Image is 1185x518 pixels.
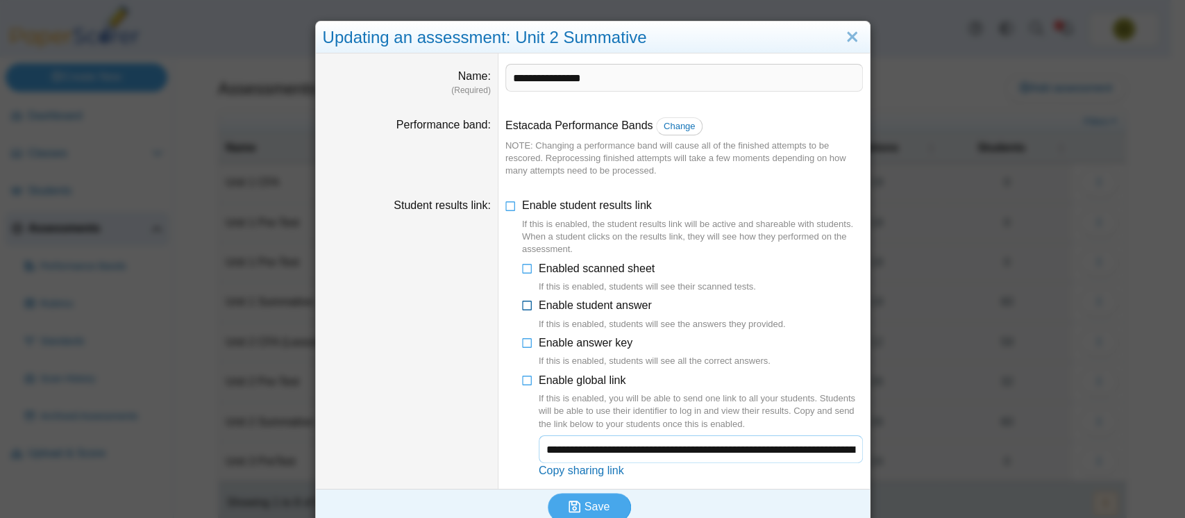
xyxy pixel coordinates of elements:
[656,117,703,135] a: Change
[522,199,863,256] span: Enable student results link
[505,140,863,178] div: NOTE: Changing a performance band will cause all of the finished attempts to be rescored. Reproce...
[458,70,491,82] label: Name
[539,281,756,293] div: If this is enabled, students will see their scanned tests.
[396,119,491,131] label: Performance band
[505,119,653,131] span: Estacada Performance Bands
[394,199,491,211] label: Student results link
[585,501,610,512] span: Save
[323,85,491,97] dfn: (Required)
[539,262,756,294] span: Enabled scanned sheet
[539,465,624,476] a: Copy sharing link
[316,22,870,54] div: Updating an assessment: Unit 2 Summative
[539,299,786,331] span: Enable student answer
[539,374,863,431] span: Enable global link
[539,337,771,368] span: Enable answer key
[539,392,863,431] div: If this is enabled, you will be able to send one link to all your students. Students will be able...
[539,318,786,331] div: If this is enabled, students will see the answers they provided.
[664,121,696,131] span: Change
[841,26,863,49] a: Close
[539,355,771,367] div: If this is enabled, students will see all the correct answers.
[522,218,863,256] div: If this is enabled, the student results link will be active and shareable with students. When a s...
